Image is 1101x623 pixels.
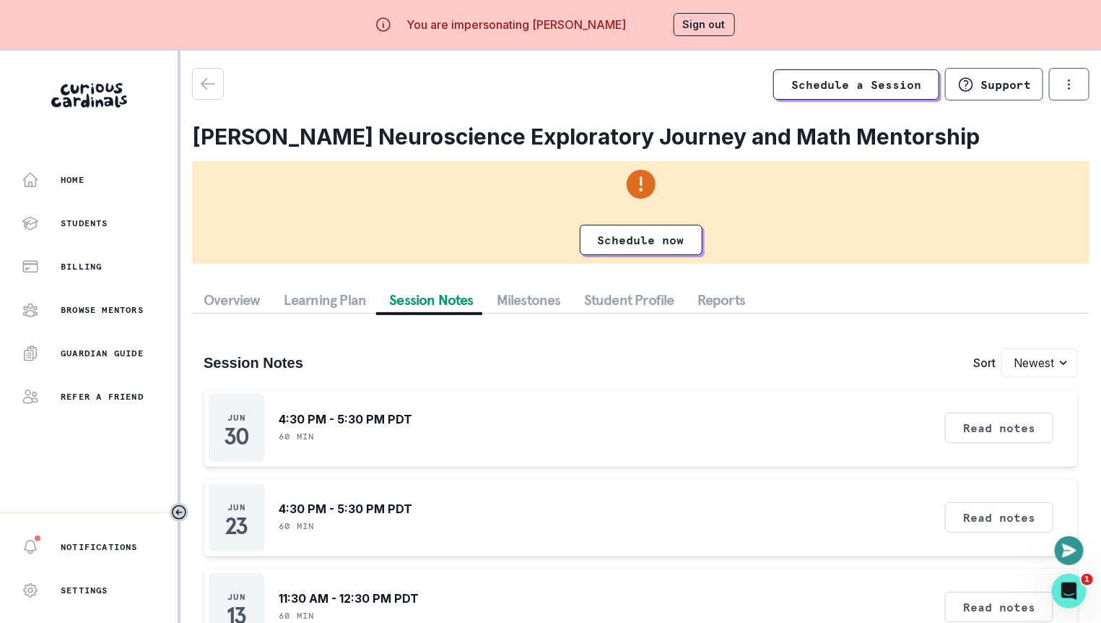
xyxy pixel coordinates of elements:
img: Curious Cardinals Logo [51,83,127,108]
a: Schedule a Session [773,69,939,100]
p: Students [61,218,108,229]
button: Read notes [945,592,1053,622]
button: Learning Plan [272,287,378,313]
h3: Session Notes [204,354,303,371]
p: 4:30 PM - 5:30 PM PDT [279,411,412,428]
p: Support [980,77,1031,92]
button: Milestones [485,287,573,313]
p: Sort [973,354,996,371]
p: Jun [227,412,245,424]
h2: [PERSON_NAME] Neuroscience Exploratory Journey and Math Mentorship [192,124,1089,150]
button: Support [945,68,1043,100]
p: Jun [227,502,245,513]
p: Jun [227,591,245,603]
button: Session Notes [378,287,485,313]
button: options [1049,68,1089,100]
p: Refer a friend [61,391,144,403]
button: Read notes [945,502,1053,533]
p: 13 [227,609,246,623]
a: Schedule now [580,225,702,255]
p: Guardian Guide [61,348,144,359]
button: Reports [686,287,757,313]
p: 30 [224,429,249,444]
p: Home [61,174,84,186]
p: 4:30 PM - 5:30 PM PDT [279,500,412,517]
p: Notifications [61,541,138,553]
button: Sign out [674,13,735,36]
p: 11:30 AM - 12:30 PM PDT [279,590,419,607]
p: Browse Mentors [61,304,144,316]
button: Read notes [945,413,1053,443]
p: 60 min [279,431,314,442]
button: Toggle sidebar [170,503,188,522]
button: Open or close messaging widget [1055,536,1084,565]
p: 60 min [279,520,314,532]
button: Overview [192,287,272,313]
iframe: Intercom live chat [1052,574,1087,609]
p: You are impersonating [PERSON_NAME] [406,16,626,33]
p: Settings [61,585,108,596]
p: 60 min [279,610,314,622]
p: 23 [225,519,248,533]
p: Billing [61,261,102,272]
span: 1 [1082,574,1093,585]
button: Student Profile [573,287,686,313]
